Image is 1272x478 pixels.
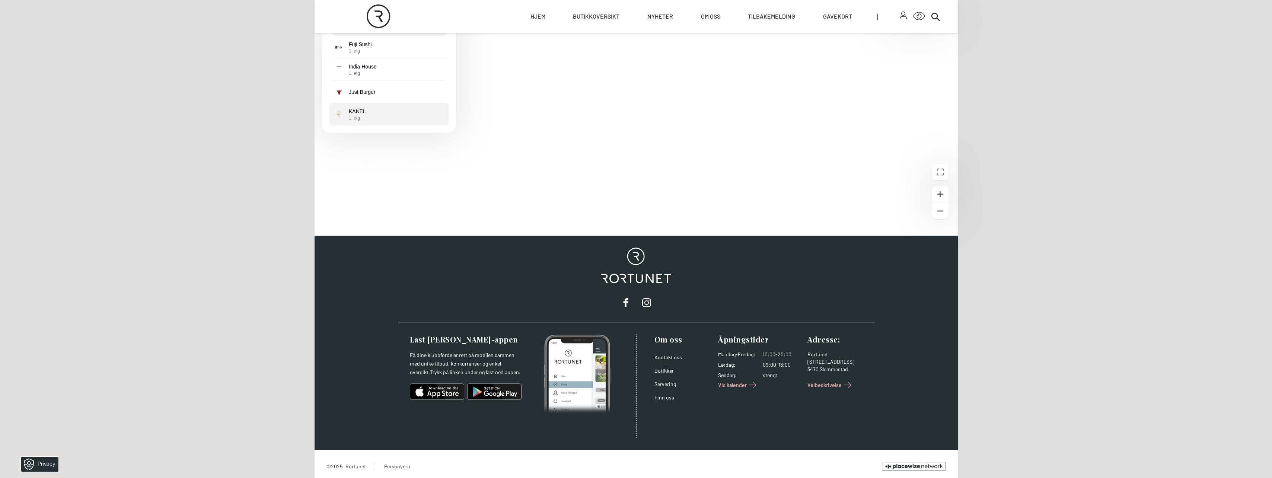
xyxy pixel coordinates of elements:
a: Veibeskrivelse [807,379,854,391]
div: Rortunet [807,351,865,358]
img: ios [410,383,464,401]
iframe: Manage Preferences [7,454,68,474]
a: Servering [654,381,676,387]
dt: Mandag - Fredag : [718,351,755,358]
dd: 09:00-18:00 [763,361,801,369]
h3: Last [PERSON_NAME]-appen [410,334,522,345]
a: facebook [618,295,633,310]
span: Slemmestad [820,366,848,372]
a: Vis kalender [718,379,759,391]
span: Veibeskrivelse [807,381,842,389]
dt: Søndag : [718,372,755,379]
h3: Åpningstider [718,334,801,345]
img: Photo of mobile app home screen [544,334,611,414]
p: Få dine klubbfordeler rett på mobilen sammen med unike tilbud, konkurranser og enkel oversikt.Try... [410,351,522,377]
span: 3470 [807,366,819,372]
div: [STREET_ADDRESS] [807,358,865,366]
a: Kontakt oss [654,354,682,360]
span: 2025 [331,462,342,470]
a: Finn oss [654,394,674,401]
a: Brought to you by the Placewise Network [882,462,946,471]
a: Butikker [654,367,674,374]
span: Vis kalender [718,381,747,389]
img: android [467,383,522,401]
button: Open Accessibility Menu [913,10,925,22]
h3: Om oss [654,334,712,345]
a: instagram [639,295,654,310]
dd: stengt [763,372,801,379]
h3: Adresse : [807,334,865,345]
li: © Rortunet [326,462,366,470]
a: Personvern [375,463,410,469]
dd: 10:00-20:00 [763,351,801,358]
dt: Lørdag : [718,361,755,369]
